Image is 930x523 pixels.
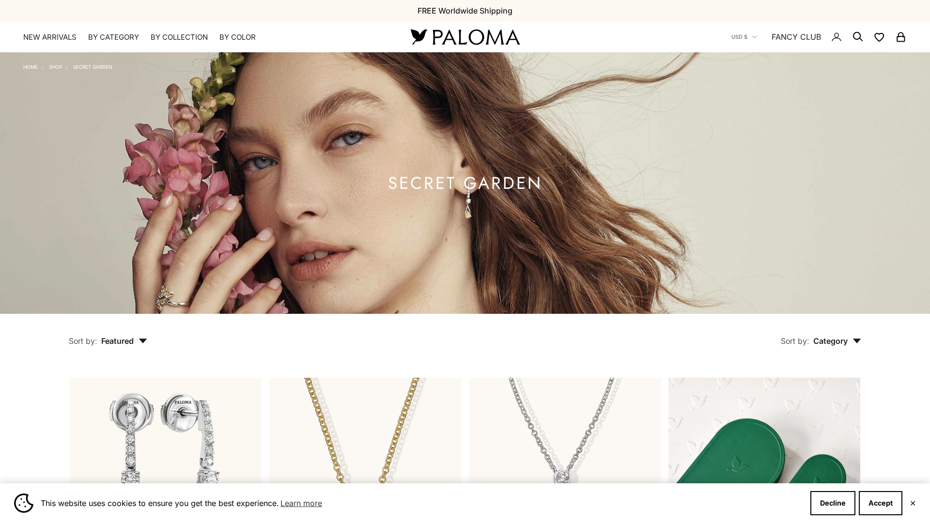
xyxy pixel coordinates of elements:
[69,336,97,346] span: Sort by:
[219,32,256,42] summary: By Color
[810,491,855,515] button: Decline
[23,64,38,70] a: Home
[46,314,170,354] button: Sort by: Featured
[388,177,542,189] h1: Secret Garden
[23,32,77,42] a: NEW ARRIVALS
[781,336,809,346] span: Sort by:
[88,32,139,42] summary: By Category
[731,32,747,41] span: USD $
[418,4,512,17] p: FREE Worldwide Shipping
[910,500,916,506] button: Close
[279,496,324,510] a: Learn more
[859,491,902,515] button: Accept
[759,314,883,354] button: Sort by: Category
[101,336,147,346] span: Featured
[41,496,803,510] span: This website uses cookies to ensure you get the best experience.
[813,336,861,346] span: Category
[731,32,757,41] button: USD $
[49,64,62,70] a: Shop
[151,32,208,42] summary: By Collection
[14,493,33,513] img: Cookie banner
[73,64,112,70] a: Secret Garden
[23,62,112,70] nav: Breadcrumb
[23,32,387,42] nav: Primary navigation
[731,21,907,52] nav: Secondary navigation
[772,31,821,43] a: FANCY CLUB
